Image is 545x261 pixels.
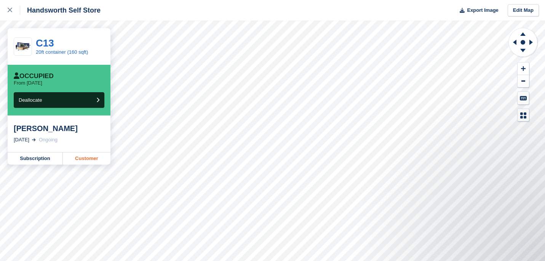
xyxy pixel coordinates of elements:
button: Export Image [455,4,499,17]
button: Zoom Out [518,75,529,88]
a: C13 [36,37,54,49]
span: Deallocate [19,97,42,103]
img: arrow-right-light-icn-cde0832a797a2874e46488d9cf13f60e5c3a73dbe684e267c42b8395dfbc2abf.svg [32,138,36,141]
a: Edit Map [508,4,539,17]
button: Map Legend [518,109,529,122]
a: 20ft container (160 sqft) [36,49,88,55]
button: Keyboard Shortcuts [518,92,529,104]
button: Deallocate [14,92,104,108]
div: [DATE] [14,136,29,144]
button: Zoom In [518,62,529,75]
a: Subscription [8,152,63,165]
div: Ongoing [39,136,58,144]
div: Handsworth Self Store [20,6,101,15]
div: Occupied [14,72,54,80]
a: Customer [63,152,110,165]
img: 20-ft-container.jpg [14,40,32,53]
span: Export Image [467,6,498,14]
p: From [DATE] [14,80,42,86]
div: [PERSON_NAME] [14,124,104,133]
